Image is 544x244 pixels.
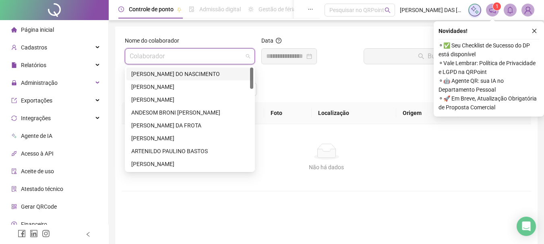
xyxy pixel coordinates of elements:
[21,80,58,86] span: Administração
[131,82,248,91] div: [PERSON_NAME]
[439,94,539,112] span: ⚬ 🚀 Em Breve, Atualização Obrigatória de Proposta Comercial
[11,98,17,103] span: export
[189,6,194,12] span: file-done
[177,7,182,12] span: pushpin
[21,27,54,33] span: Página inicial
[517,217,536,236] div: Open Intercom Messenger
[21,203,57,210] span: Gerar QRCode
[126,80,253,93] div: AMBROSIO DOS SANTOS DA SILVA
[126,158,253,170] div: AURINEI SOARES RODRIGUES
[131,70,248,78] div: [PERSON_NAME] DO NASCIMENTO
[21,168,54,174] span: Aceite de uso
[21,115,51,121] span: Integrações
[470,6,479,14] img: sparkle-icon.fc2bf0ac1784a2077858766a79e2daf3.svg
[532,28,537,34] span: close
[439,41,539,59] span: ⚬ ✅ Seu Checklist de Sucesso do DP está disponível
[30,230,38,238] span: linkedin
[131,95,248,104] div: [PERSON_NAME]
[261,37,273,44] span: Data
[21,133,52,139] span: Agente de IA
[131,160,248,168] div: [PERSON_NAME]
[11,151,17,156] span: api
[11,62,17,68] span: file
[11,186,17,192] span: solution
[364,48,528,64] button: Buscar registros
[439,27,467,35] span: Novidades !
[308,6,313,12] span: ellipsis
[489,6,496,14] span: notification
[21,150,54,157] span: Acesso à API
[11,204,17,209] span: qrcode
[11,27,17,33] span: home
[21,97,52,104] span: Exportações
[199,6,241,12] span: Admissão digital
[126,119,253,132] div: ANDRÉ RIBEIRO DA FROTA
[126,93,253,106] div: ANDERSON QUEIROZ DA COSTA
[400,6,463,14] span: [PERSON_NAME] DAS [PERSON_NAME] COMERCIAL
[118,6,124,12] span: clock-circle
[264,102,312,124] th: Foto
[439,76,539,94] span: ⚬ 🤖 Agente QR: sua IA no Departamento Pessoal
[21,221,47,228] span: Financeiro
[131,121,248,130] div: [PERSON_NAME] DA FROTA
[126,145,253,158] div: ARTENILDO PAULINO BASTOS
[129,6,174,12] span: Controle de ponto
[276,38,281,43] span: question-circle
[126,106,253,119] div: ANDESOM BRONI DE ALMEIDA
[21,186,63,192] span: Atestado técnico
[131,134,248,143] div: [PERSON_NAME]
[259,6,299,12] span: Gestão de férias
[493,2,501,10] sup: 1
[522,4,534,16] img: 88193
[312,102,397,124] th: Localização
[507,6,514,14] span: bell
[131,108,248,117] div: ANDESOM BRONI [PERSON_NAME]
[11,45,17,50] span: user-add
[126,68,253,80] div: AILTON BALIEIRO DO NASCIMENTO
[21,44,47,51] span: Cadastros
[126,132,253,145] div: ANTONIO MARQUES ANDRADE
[85,232,91,237] span: left
[131,163,521,172] div: Não há dados
[11,221,17,227] span: dollar
[248,6,254,12] span: sun
[439,59,539,76] span: ⚬ Vale Lembrar: Política de Privacidade e LGPD na QRPoint
[11,80,17,86] span: lock
[42,230,50,238] span: instagram
[21,62,46,68] span: Relatórios
[18,230,26,238] span: facebook
[11,168,17,174] span: audit
[125,36,184,45] label: Nome do colaborador
[385,7,391,13] span: search
[496,4,498,9] span: 1
[11,115,17,121] span: sync
[131,147,248,156] div: ARTENILDO PAULINO BASTOS
[396,102,458,124] th: Origem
